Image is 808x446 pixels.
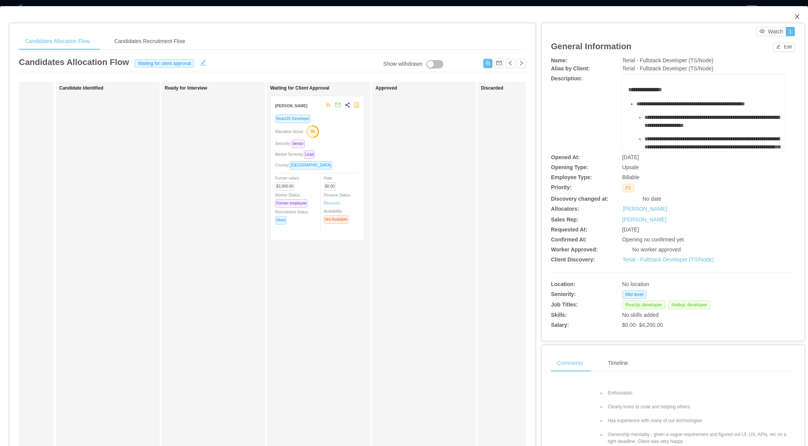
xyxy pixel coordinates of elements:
b: Confirmed At: [551,236,587,243]
button: icon: mail [494,59,504,68]
span: $0.00 - $4,200.00 [622,322,663,328]
span: Former employee [275,199,307,208]
span: Seniority: [275,141,308,146]
b: Priority: [551,184,572,190]
strong: [PERSON_NAME] [275,104,307,108]
span: Availability: [324,209,352,221]
span: No worker approved [632,246,681,253]
text: 46 [311,129,315,133]
span: share-alt [345,102,350,108]
span: Country: [275,163,335,167]
span: [DATE] [622,226,639,233]
button: 46 [304,125,319,137]
li: Clearly loves to code and helping others. [606,403,791,410]
span: Nodejs developer [668,301,710,309]
span: Waiting for client approval [135,59,194,68]
span: Terial - Fullstack Developer (TS/Node) [622,57,713,63]
div: Candidates Allocation Flow [19,33,96,50]
span: No skills added [622,312,659,318]
b: Alias by Client: [551,65,590,72]
h1: Ready for Interview [165,85,272,91]
article: General Information [551,40,631,53]
span: Opening no confirmed yet [622,236,684,243]
button: Close [786,6,808,28]
b: Allocators: [551,206,579,212]
span: $3,900.00 [275,182,295,191]
button: 1 [786,27,795,36]
b: Opened At: [551,154,580,160]
span: Lead [304,150,315,159]
span: Reactjs developer [622,301,665,309]
i: icon: close [794,13,800,20]
a: [PERSON_NAME] [622,216,666,223]
span: ReactJS Developer [275,115,311,123]
h1: Candidate Identified [59,85,167,91]
b: Skills: [551,312,567,318]
button: icon: edit [197,58,209,66]
span: Resume Status: [324,193,351,205]
span: team [326,102,331,108]
button: mail [331,99,341,111]
b: Worker Approved: [551,246,598,253]
span: Terial - Fullstack Developer (TS/Node) [622,65,713,72]
div: rdw-editor [628,86,779,163]
b: Seniority: [551,291,576,297]
b: Name: [551,57,568,63]
li: Has experience with many of our technologies [606,417,791,424]
button: icon: editEdit [773,43,795,52]
span: Recruitment Status: [275,210,309,222]
b: Opening Type: [551,164,588,170]
a: [PERSON_NAME] [623,205,667,213]
b: Salary: [551,322,569,328]
span: No date [643,196,661,202]
div: Candidates Recruitment Flow [108,33,191,50]
b: Requested At: [551,226,587,233]
span: robot [354,102,359,108]
span: Upsale [622,164,639,170]
b: Sales Rep: [551,216,579,223]
span: Allocation Score: [275,130,304,134]
b: Location: [551,281,575,287]
b: Client Discovery: [551,256,595,263]
span: Rate [324,176,339,188]
li: Ownership mentality - given a vague requirement and figured out UI, UX, APIs, etc on a tight dead... [606,431,791,445]
li: Enthusiastic [606,389,791,396]
h1: Waiting for Client Approval [270,85,378,91]
button: icon: usergroup-add [483,59,492,68]
span: P2 [622,184,634,192]
div: Timeline [602,354,634,372]
a: Terial - Fullstack Developer (TS/Node) [623,256,714,263]
h1: Discarded [481,85,589,91]
h1: Approved [376,85,483,91]
span: Mid level [622,290,646,299]
div: No location [622,280,744,288]
span: Billable [622,174,639,180]
button: icon: eyeWatch [756,27,786,36]
a: Resume1 [324,200,341,206]
b: Employee Type: [551,174,592,180]
span: Senior [291,140,305,148]
span: Worker Status: [275,193,311,205]
article: Candidates Allocation Flow [19,56,129,68]
span: [GEOGRAPHIC_DATA] [290,161,332,170]
b: Description: [551,75,583,82]
button: icon: right [517,59,526,68]
span: $0.00 [324,182,336,191]
span: Market Seniority: [275,152,318,156]
span: Former salary: [275,176,300,188]
button: icon: left [506,59,515,68]
div: Comments [551,354,589,372]
span: Hired [275,216,287,225]
b: Job Titles: [551,301,578,308]
div: Show withdrawn [383,60,422,68]
b: Discovery changed at: [551,196,608,202]
span: [DATE] [622,154,639,160]
span: Not Available [324,215,349,224]
div: rdw-wrapper [622,75,785,151]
